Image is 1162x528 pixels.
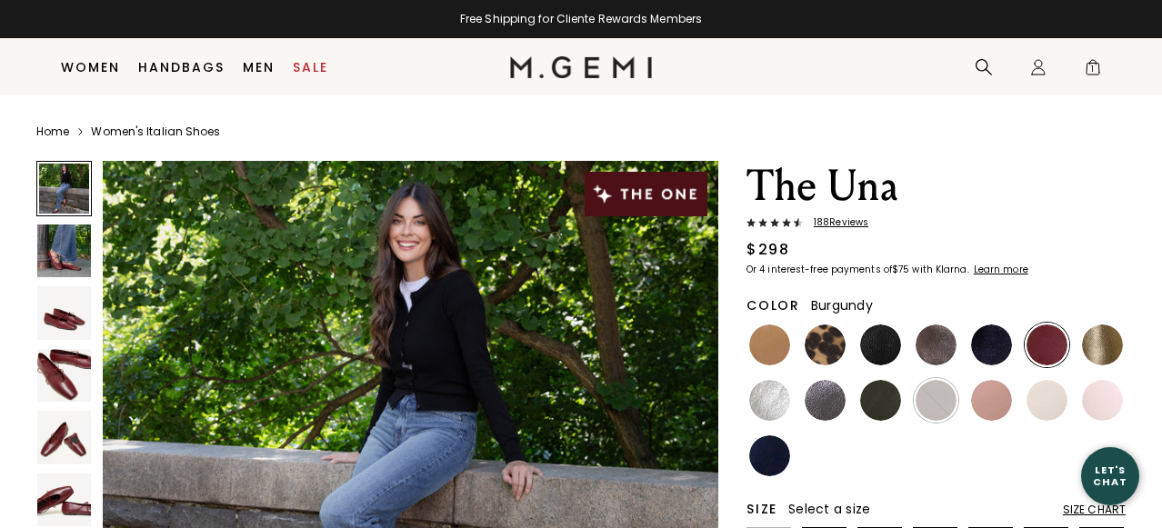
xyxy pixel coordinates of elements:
a: Handbags [138,60,225,75]
img: Antique Rose [971,380,1012,421]
klarna-placement-style-cta: Learn more [974,263,1028,276]
span: 188 Review s [803,217,868,228]
img: Ecru [1027,380,1067,421]
span: 1 [1084,62,1102,80]
img: The Una [37,473,91,527]
klarna-placement-style-amount: $75 [892,263,909,276]
img: Ballerina Pink [1082,380,1123,421]
img: Cocoa [916,324,957,365]
a: Men [243,60,275,75]
img: Military [860,380,901,421]
img: Burgundy [1027,324,1067,365]
img: Midnight Blue [971,324,1012,365]
img: Leopard Print [805,324,846,365]
a: Women's Italian Shoes [91,125,220,139]
img: The Una [37,224,91,278]
h2: Color [746,298,800,313]
span: Select a size [788,500,870,518]
klarna-placement-style-body: with Klarna [912,263,971,276]
span: Burgundy [811,296,873,314]
img: M.Gemi [510,56,653,78]
div: Size Chart [1063,503,1126,517]
img: Chocolate [916,380,957,421]
klarna-placement-style-body: Or 4 interest-free payments of [746,263,892,276]
h2: Size [746,502,777,516]
a: 188Reviews [746,217,1126,232]
img: Gold [1082,324,1123,365]
div: Let's Chat [1081,464,1139,487]
img: Light Tan [749,324,790,365]
a: Learn more [972,264,1028,275]
img: The Una [37,349,91,403]
a: Sale [293,60,328,75]
a: Home [36,125,69,139]
img: Navy [749,435,790,476]
img: The Una [37,286,91,340]
h1: The Una [746,161,1126,212]
img: Silver [749,380,790,421]
a: Women [61,60,120,75]
img: Black [860,324,901,365]
img: The Una [37,411,91,464]
div: $298 [746,239,789,261]
img: Gunmetal [805,380,846,421]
